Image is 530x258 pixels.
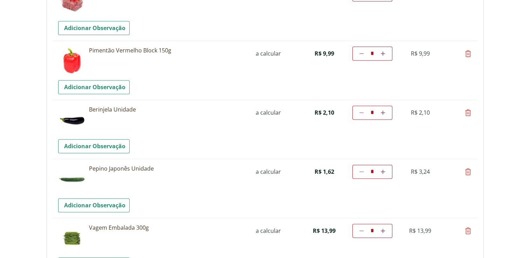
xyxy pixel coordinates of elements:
span: R$ 13,99 [313,227,336,235]
span: a calcular [256,227,281,235]
a: Adicionar Observação [58,21,130,35]
span: R$ 3,24 [411,168,430,175]
img: Pepino Japonês Unidade [58,165,86,193]
img: Berinjela Unidade [58,106,86,134]
a: Adicionar Observação [58,139,130,153]
a: Adicionar Observação [58,198,130,212]
span: a calcular [256,168,281,175]
a: Pepino Japonês Unidade [89,165,243,172]
span: R$ 2,10 [411,109,430,116]
span: a calcular [256,50,281,57]
img: Pimentão Vermelho Block 150g [58,46,86,74]
span: R$ 9,99 [315,50,334,57]
a: Vagem Embalada 300g [89,224,243,231]
span: R$ 9,99 [411,50,430,57]
span: a calcular [256,109,281,116]
img: Vagem Embalada 300g [58,224,86,252]
a: Adicionar Observação [58,80,130,94]
span: R$ 1,62 [315,168,334,175]
span: R$ 2,10 [315,109,334,116]
a: Pimentão Vermelho Block 150g [89,46,243,54]
a: Berinjela Unidade [89,106,243,113]
span: R$ 13,99 [409,227,431,235]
